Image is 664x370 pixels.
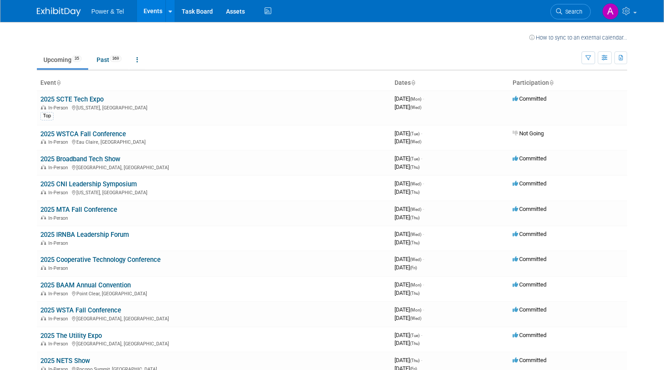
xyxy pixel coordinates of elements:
span: (Wed) [410,139,421,144]
span: (Wed) [410,316,421,321]
span: - [423,306,424,313]
span: [DATE] [395,306,424,313]
span: [DATE] [395,180,424,187]
a: 2025 CNI Leadership Symposium [40,180,137,188]
span: [DATE] [395,214,420,221]
span: In-Person [48,265,71,271]
span: In-Person [48,291,71,297]
span: Committed [513,231,546,237]
a: 2025 The Utility Expo [40,332,102,340]
span: [DATE] [395,189,420,195]
span: Committed [513,256,546,262]
span: (Mon) [410,283,421,287]
span: (Wed) [410,105,421,110]
img: In-Person Event [41,291,46,295]
span: [DATE] [395,206,424,212]
th: Dates [391,76,509,91]
span: In-Person [48,215,71,221]
div: Top [40,112,54,120]
span: [DATE] [395,163,420,170]
a: 2025 MTA Fall Conference [40,206,117,214]
span: [DATE] [395,104,421,110]
span: (Thu) [410,165,420,170]
span: Committed [513,281,546,288]
div: Point Clear, [GEOGRAPHIC_DATA] [40,290,388,297]
img: In-Person Event [41,139,46,144]
img: In-Person Event [41,215,46,220]
span: - [421,155,422,162]
th: Participation [509,76,627,91]
span: [DATE] [395,332,422,338]
img: In-Person Event [41,240,46,245]
span: (Thu) [410,341,420,346]
span: Committed [513,206,546,212]
span: (Mon) [410,308,421,312]
a: 2025 IRNBA Leadership Forum [40,231,129,239]
img: ExhibitDay [37,7,81,16]
span: In-Person [48,190,71,196]
span: Committed [513,155,546,162]
a: 2025 Cooperative Technology Conference [40,256,161,264]
span: - [423,95,424,102]
span: Committed [513,95,546,102]
a: Search [550,4,591,19]
span: [DATE] [395,357,422,363]
span: - [421,357,422,363]
div: [GEOGRAPHIC_DATA], [GEOGRAPHIC_DATA] [40,163,388,170]
span: - [423,281,424,288]
img: In-Person Event [41,165,46,169]
span: (Thu) [410,240,420,245]
img: In-Person Event [41,316,46,320]
a: How to sync to an external calendar... [529,34,627,41]
span: Not Going [513,130,544,137]
span: Search [562,8,582,15]
a: 2025 BAAM Annual Convention [40,281,131,289]
span: - [421,130,422,137]
span: In-Person [48,316,71,322]
span: (Wed) [410,257,421,262]
a: 2025 WSTA Fall Conference [40,306,121,314]
img: Annette Bittner [602,3,619,20]
span: Power & Tel [91,8,124,15]
span: 35 [72,55,82,62]
span: [DATE] [395,155,422,162]
a: 2025 NETS Show [40,357,90,365]
span: - [423,231,424,237]
span: [DATE] [395,264,417,271]
span: (Tue) [410,156,420,161]
span: (Tue) [410,333,420,338]
img: In-Person Event [41,105,46,109]
span: (Mon) [410,97,421,102]
span: [DATE] [395,138,421,145]
span: (Wed) [410,207,421,212]
span: In-Person [48,105,71,111]
span: [DATE] [395,95,424,102]
th: Event [37,76,391,91]
div: [US_STATE], [GEOGRAPHIC_DATA] [40,189,388,196]
span: In-Person [48,341,71,347]
span: - [423,256,424,262]
a: Sort by Event Name [56,79,61,86]
div: [GEOGRAPHIC_DATA], [GEOGRAPHIC_DATA] [40,340,388,347]
a: 2025 Broadband Tech Show [40,155,120,163]
div: Eau Claire, [GEOGRAPHIC_DATA] [40,138,388,145]
img: In-Person Event [41,265,46,270]
span: - [423,206,424,212]
span: [DATE] [395,239,420,246]
span: Committed [513,357,546,363]
a: Upcoming35 [37,51,88,68]
img: In-Person Event [41,341,46,345]
span: - [421,332,422,338]
span: [DATE] [395,340,420,346]
a: Past369 [90,51,128,68]
div: [GEOGRAPHIC_DATA], [GEOGRAPHIC_DATA] [40,315,388,322]
div: [US_STATE], [GEOGRAPHIC_DATA] [40,104,388,111]
span: [DATE] [395,281,424,288]
span: Committed [513,180,546,187]
span: - [423,180,424,187]
span: (Wed) [410,181,421,186]
span: (Fri) [410,265,417,270]
a: 2025 SCTE Tech Expo [40,95,104,103]
span: In-Person [48,165,71,170]
span: In-Person [48,139,71,145]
